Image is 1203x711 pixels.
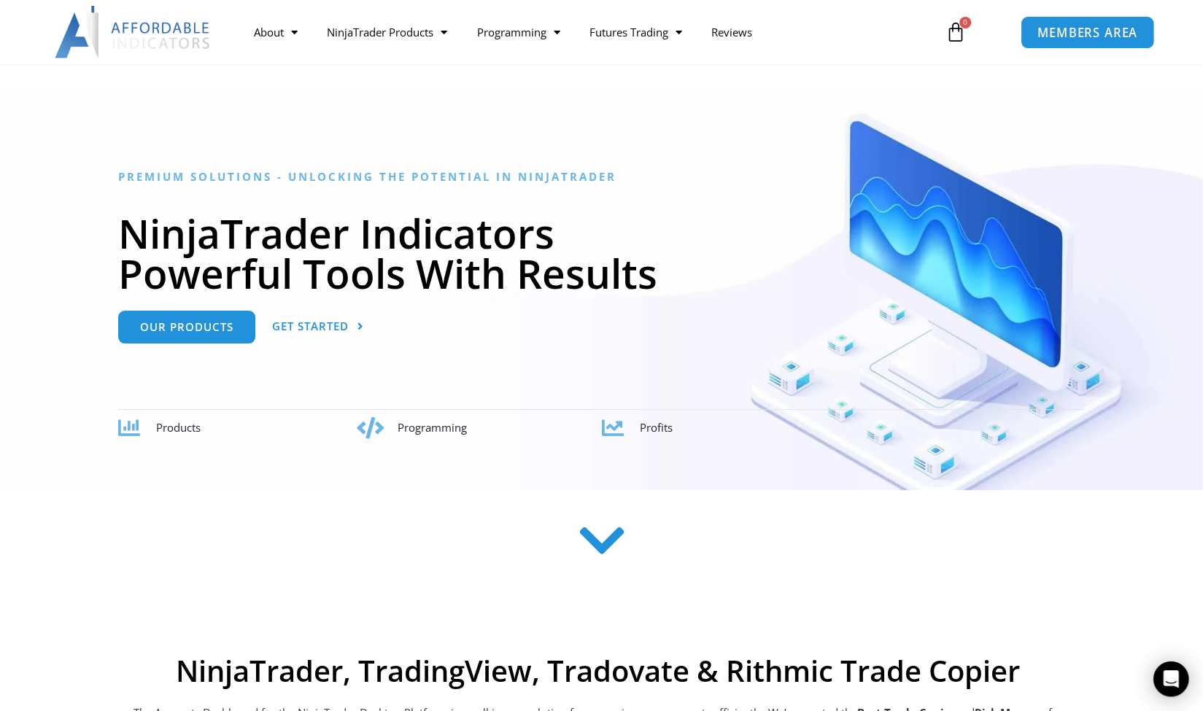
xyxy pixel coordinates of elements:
[118,311,255,343] a: Our Products
[640,420,673,435] span: Profits
[272,311,364,343] a: Get Started
[696,15,766,49] a: Reviews
[462,15,574,49] a: Programming
[55,6,212,58] img: LogoAI | Affordable Indicators – NinjaTrader
[131,653,1065,688] h2: NinjaTrader, TradingView, Tradovate & Rithmic Trade Copier
[574,15,696,49] a: Futures Trading
[118,170,1085,184] h6: Premium Solutions - Unlocking the Potential in NinjaTrader
[1037,26,1137,39] span: MEMBERS AREA
[272,321,349,332] span: Get Started
[924,11,988,53] a: 0
[118,213,1085,293] h1: NinjaTrader Indicators Powerful Tools With Results
[1021,15,1154,48] a: MEMBERS AREA
[239,15,928,49] nav: Menu
[959,17,971,28] span: 0
[398,420,467,435] span: Programming
[156,420,201,435] span: Products
[1153,661,1188,696] div: Open Intercom Messenger
[312,15,462,49] a: NinjaTrader Products
[239,15,312,49] a: About
[140,322,233,333] span: Our Products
